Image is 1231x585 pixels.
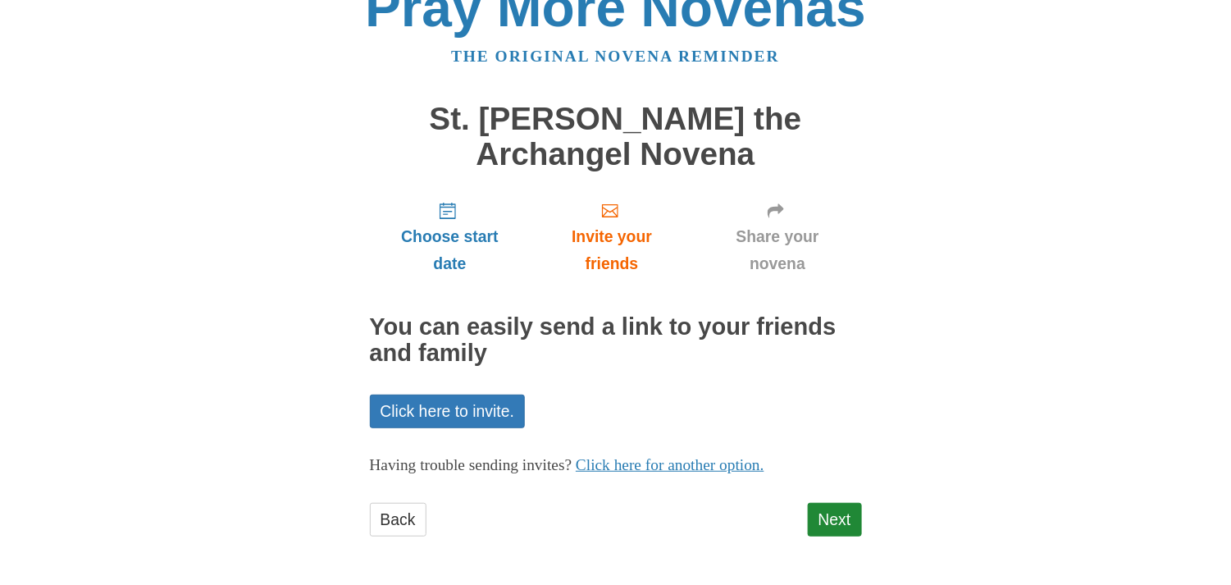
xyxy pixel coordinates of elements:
[694,188,862,286] a: Share your novena
[451,48,780,65] a: The original novena reminder
[370,456,572,473] span: Having trouble sending invites?
[576,456,764,473] a: Click here for another option.
[546,223,677,277] span: Invite your friends
[386,223,514,277] span: Choose start date
[370,188,531,286] a: Choose start date
[370,395,526,428] a: Click here to invite.
[370,102,862,171] h1: St. [PERSON_NAME] the Archangel Novena
[710,223,846,277] span: Share your novena
[808,503,862,537] a: Next
[530,188,693,286] a: Invite your friends
[370,503,426,537] a: Back
[370,314,862,367] h2: You can easily send a link to your friends and family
